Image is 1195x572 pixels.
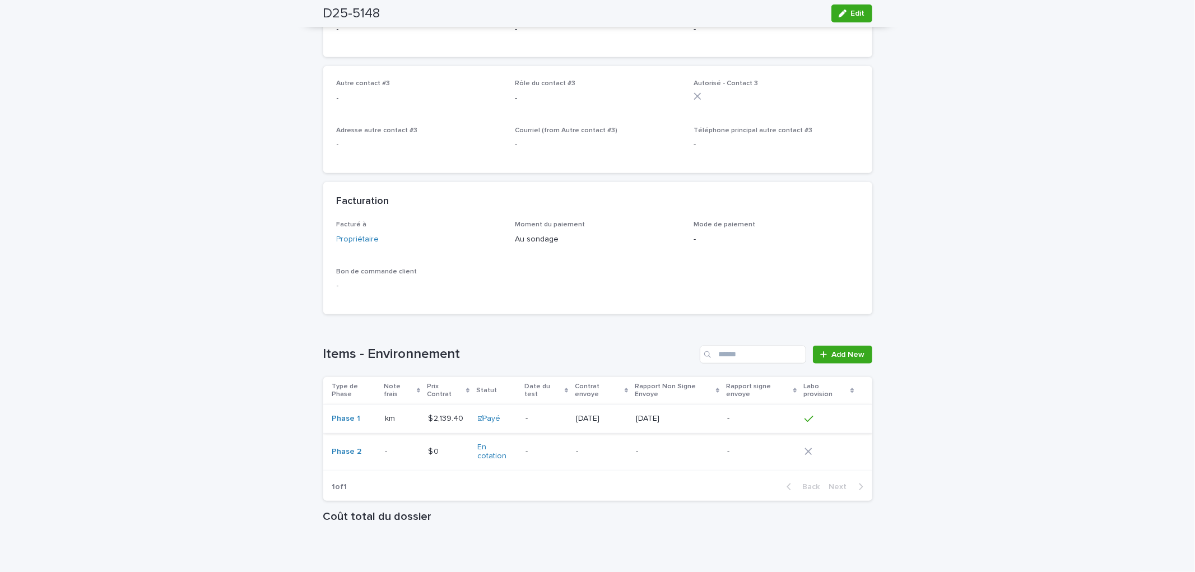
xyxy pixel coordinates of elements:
[727,447,796,457] p: -
[515,221,585,228] span: Moment du paiement
[700,346,806,364] input: Search
[477,443,516,462] a: En cotation
[332,447,362,457] a: Phase 2
[694,221,755,228] span: Mode de paiement
[694,234,859,245] p: -
[323,346,696,362] h1: Items - Environnement
[526,414,567,424] p: -
[428,412,466,424] p: $ 2,139.40
[323,404,872,433] tr: Phase 1 kmkm $ 2,139.40$ 2,139.40 ☑Payé -[DATE][DATE]-
[385,412,397,424] p: km
[778,482,825,492] button: Back
[694,80,758,87] span: Autorisé - Contact 3
[727,414,796,424] p: -
[635,380,713,401] p: Rapport Non Signe Envoye
[832,351,865,359] span: Add New
[323,473,356,501] p: 1 of 1
[337,196,389,208] h2: Facturation
[829,483,854,491] span: Next
[831,4,872,22] button: Edit
[694,127,812,134] span: Téléphone principal autre contact #3
[337,80,390,87] span: Autre contact #3
[332,414,361,424] a: Phase 1
[825,482,872,492] button: Next
[476,384,497,397] p: Statut
[337,139,502,151] p: -
[796,483,820,491] span: Back
[694,139,859,151] p: -
[515,127,617,134] span: Courriel (from Autre contact #3)
[515,234,680,245] p: Au sondage
[332,380,377,401] p: Type de Phase
[477,414,500,424] a: ☑Payé
[515,92,680,104] p: -
[694,24,859,35] p: -
[337,221,367,228] span: Facturé à
[515,139,680,151] p: -
[515,24,680,35] p: -
[636,447,718,457] p: -
[385,445,389,457] p: -
[428,445,441,457] p: $ 0
[636,414,718,424] p: [DATE]
[851,10,865,17] span: Edit
[427,380,463,401] p: Prix Contrat
[337,234,379,245] a: Propriétaire
[575,380,622,401] p: Contrat envoye
[384,380,414,401] p: Note frais
[323,6,380,22] h2: D25-5148
[337,280,502,292] p: -
[337,92,502,104] p: -
[813,346,872,364] a: Add New
[323,433,872,471] tr: Phase 2 -- $ 0$ 0 En cotation ----
[515,80,575,87] span: Rôle du contact #3
[726,380,791,401] p: Rapport signe envoye
[803,380,848,401] p: Labo provision
[524,380,562,401] p: Date du test
[323,510,872,523] h1: Coût total du dossier
[576,414,627,424] p: [DATE]
[576,447,627,457] p: -
[337,127,418,134] span: Adresse autre contact #3
[337,268,417,275] span: Bon de commande client
[526,447,567,457] p: -
[337,24,502,35] p: -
